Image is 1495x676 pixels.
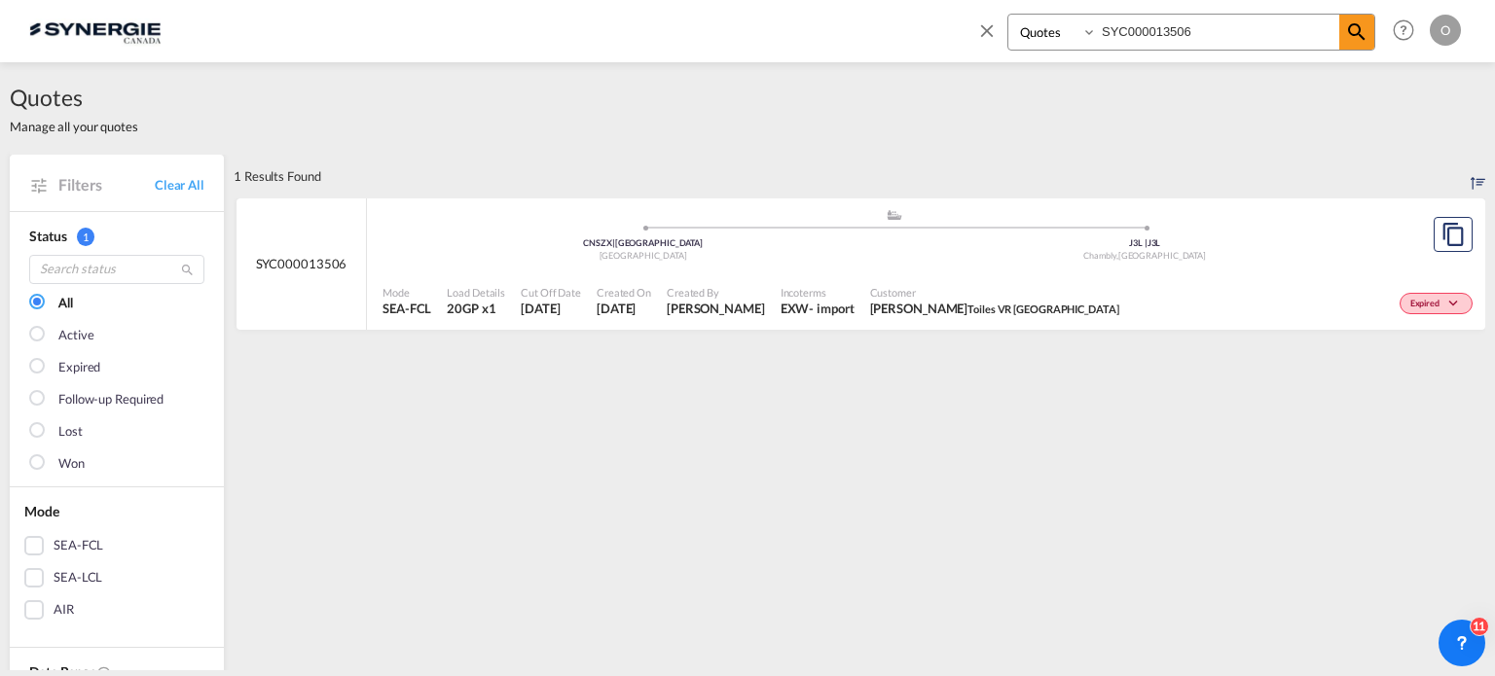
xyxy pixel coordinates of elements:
div: 1 Results Found [234,155,321,197]
span: [GEOGRAPHIC_DATA] [1118,250,1206,261]
span: Created On [597,285,651,300]
span: Help [1387,14,1420,47]
div: Won [58,454,85,474]
span: [GEOGRAPHIC_DATA] [600,250,687,261]
div: Lost [58,422,83,442]
span: Manage all your quotes [10,118,138,135]
img: 1f56c880d42311ef80fc7dca854c8e59.png [29,9,161,53]
span: Cut Off Date [521,285,581,300]
span: Pierre Sauvé Toiles VR Quebec [870,300,1119,317]
span: icon-magnify [1339,15,1374,50]
div: SEA-LCL [54,568,102,587]
span: Chambly [1083,250,1117,261]
md-icon: icon-close [976,19,998,41]
span: Expired [1410,298,1444,311]
span: Mode [24,503,59,519]
div: Status 1 [29,227,204,246]
span: Load Details [447,285,505,300]
md-icon: icon-chevron-down [1444,299,1468,309]
span: Quotes [10,82,138,113]
input: Search status [29,255,204,284]
span: 24 Jul 2025 [521,300,581,317]
span: J3L [1129,237,1148,248]
span: Status [29,228,66,244]
md-icon: icon-magnify [180,263,195,277]
span: | [612,237,615,248]
div: Help [1387,14,1430,49]
md-checkbox: SEA-FCL [24,536,209,555]
md-checkbox: SEA-LCL [24,568,209,587]
span: Incoterms [781,285,855,300]
span: CNSZX [GEOGRAPHIC_DATA] [583,237,703,248]
md-icon: assets/icons/custom/ship-fill.svg [883,210,906,220]
div: - import [809,300,854,317]
span: Created By [667,285,765,300]
span: SEA-FCL [383,300,431,317]
span: SYC000013506 [256,255,347,272]
span: 1 [77,228,94,246]
span: icon-close [976,14,1007,60]
md-icon: icon-magnify [1345,20,1368,44]
div: Change Status Here [1400,293,1473,314]
div: O [1430,15,1461,46]
span: J3L [1148,237,1161,248]
span: Mode [383,285,431,300]
md-icon: assets/icons/custom/copyQuote.svg [1441,223,1465,246]
span: 20GP x 1 [447,300,505,317]
div: Follow-up Required [58,390,164,409]
div: Expired [58,358,100,377]
span: Daniel Dico [667,300,765,317]
md-checkbox: AIR [24,600,209,620]
span: | [1145,237,1148,248]
span: Toiles VR [GEOGRAPHIC_DATA] [967,302,1118,315]
div: All [58,294,73,313]
div: EXW import [781,300,855,317]
input: Enter Quotation Number [1097,15,1339,49]
button: Copy Quote [1434,217,1473,252]
div: AIR [54,600,74,620]
a: Clear All [155,176,204,194]
div: Active [58,326,93,345]
div: SYC000013506 assets/icons/custom/ship-fill.svgassets/icons/custom/roll-o-plane.svgOriginShenzhen ... [237,198,1485,331]
span: , [1116,250,1118,261]
div: Sort by: Created On [1471,155,1485,197]
span: Customer [870,285,1119,300]
span: 24 Jul 2025 [597,300,651,317]
div: EXW [781,300,810,317]
div: SEA-FCL [54,536,103,555]
span: Filters [58,174,155,196]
